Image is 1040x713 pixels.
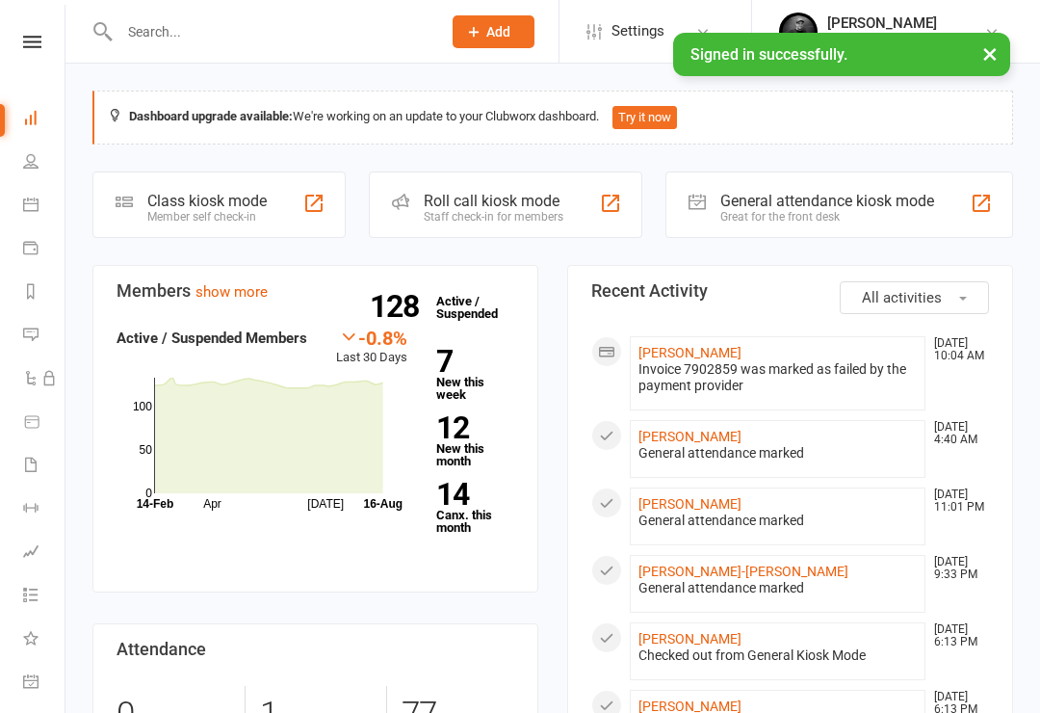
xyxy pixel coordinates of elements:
div: Last 30 Days [336,327,407,368]
strong: 7 [436,347,507,376]
a: 12New this month [436,413,514,467]
div: General attendance marked [638,445,917,462]
a: What's New [23,619,66,662]
div: Member self check-in [147,210,267,224]
a: [PERSON_NAME] [638,631,741,647]
div: Got Active Fitness [827,32,937,49]
a: 128Active / Suspended [427,280,511,334]
h3: Members [117,281,514,301]
h3: Attendance [117,640,514,659]
div: Roll call kiosk mode [424,192,563,210]
div: Staff check-in for members [424,210,563,224]
input: Search... [114,18,428,45]
span: All activities [862,289,942,306]
span: Add [486,24,510,40]
div: General attendance marked [638,580,917,596]
button: All activities [840,281,989,314]
a: Assessments [23,532,66,575]
time: [DATE] 9:33 PM [924,556,988,581]
a: 7New this week [436,347,514,401]
time: [DATE] 10:04 AM [924,337,988,362]
div: -0.8% [336,327,407,348]
button: Try it now [612,106,677,129]
a: Product Sales [23,402,66,445]
a: [PERSON_NAME] [638,345,741,360]
strong: 128 [370,292,427,321]
a: 14Canx. this month [436,480,514,534]
time: [DATE] 11:01 PM [924,489,988,514]
a: [PERSON_NAME] [638,496,741,512]
div: Invoice 7902859 was marked as failed by the payment provider [638,361,917,394]
a: [PERSON_NAME]-[PERSON_NAME] [638,564,848,579]
button: × [973,33,1007,74]
div: [PERSON_NAME] [827,14,937,32]
span: Signed in successfully. [690,45,847,64]
div: Class kiosk mode [147,192,267,210]
a: People [23,142,66,185]
h3: Recent Activity [591,281,989,301]
a: Calendar [23,185,66,228]
div: Checked out from General Kiosk Mode [638,647,917,664]
time: [DATE] 6:13 PM [924,623,988,648]
a: show more [195,283,268,301]
div: We're working on an update to your Clubworx dashboard. [92,91,1013,145]
strong: Active / Suspended Members [117,330,307,347]
a: General attendance kiosk mode [23,662,66,705]
a: [PERSON_NAME] [638,429,741,444]
strong: 12 [436,413,507,442]
div: General attendance marked [638,513,917,529]
img: thumb_image1544090673.png [779,13,818,51]
button: Add [453,15,534,48]
a: Reports [23,272,66,315]
time: [DATE] 4:40 AM [924,421,988,446]
strong: Dashboard upgrade available: [129,109,293,123]
a: Dashboard [23,98,66,142]
div: Great for the front desk [720,210,934,224]
strong: 14 [436,480,507,509]
div: General attendance kiosk mode [720,192,934,210]
span: Settings [611,10,664,53]
a: Payments [23,228,66,272]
